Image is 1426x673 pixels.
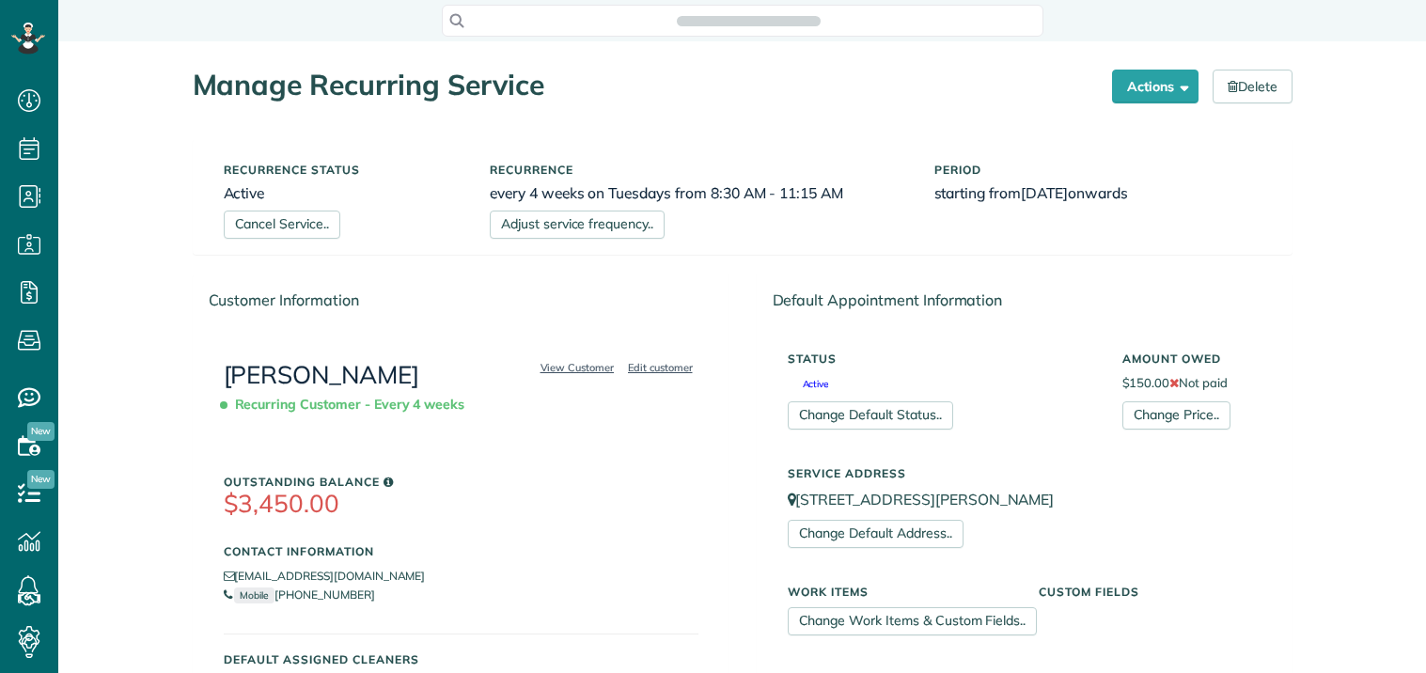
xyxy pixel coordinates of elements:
a: Cancel Service.. [224,211,340,239]
h1: Manage Recurring Service [193,70,1098,101]
h5: Outstanding Balance [224,476,698,488]
p: [STREET_ADDRESS][PERSON_NAME] [788,489,1261,510]
span: Search ZenMaid… [696,11,802,30]
a: View Customer [535,359,620,376]
h5: Custom Fields [1039,586,1261,598]
div: $150.00 Not paid [1108,343,1276,430]
h5: Service Address [788,467,1261,479]
span: Active [788,380,829,389]
h5: Recurrence [490,164,906,176]
h5: Recurrence status [224,164,462,176]
h5: Period [934,164,1261,176]
div: Customer Information [194,274,729,326]
small: Mobile [234,587,274,603]
a: Change Work Items & Custom Fields.. [788,607,1038,635]
button: Actions [1112,70,1199,103]
span: New [27,422,55,441]
a: Change Default Status.. [788,401,953,430]
li: [EMAIL_ADDRESS][DOMAIN_NAME] [224,567,698,586]
a: Adjust service frequency.. [490,211,665,239]
span: [DATE] [1021,183,1068,202]
a: Change Default Address.. [788,520,964,548]
h5: Status [788,352,1094,365]
h6: Active [224,185,462,201]
h6: starting from onwards [934,185,1261,201]
h3: $3,450.00 [224,491,698,518]
span: Recurring Customer - Every 4 weeks [224,388,473,421]
h5: Amount Owed [1122,352,1261,365]
h5: Contact Information [224,545,698,557]
h6: every 4 weeks on Tuesdays from 8:30 AM - 11:15 AM [490,185,906,201]
div: Default Appointment Information [758,274,1292,326]
a: Delete [1213,70,1293,103]
span: New [27,470,55,489]
a: Edit customer [622,359,698,376]
a: Change Price.. [1122,401,1230,430]
a: Mobile[PHONE_NUMBER] [224,587,375,602]
h5: Default Assigned Cleaners [224,653,698,665]
h5: Work Items [788,586,1011,598]
a: [PERSON_NAME] [224,359,420,390]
